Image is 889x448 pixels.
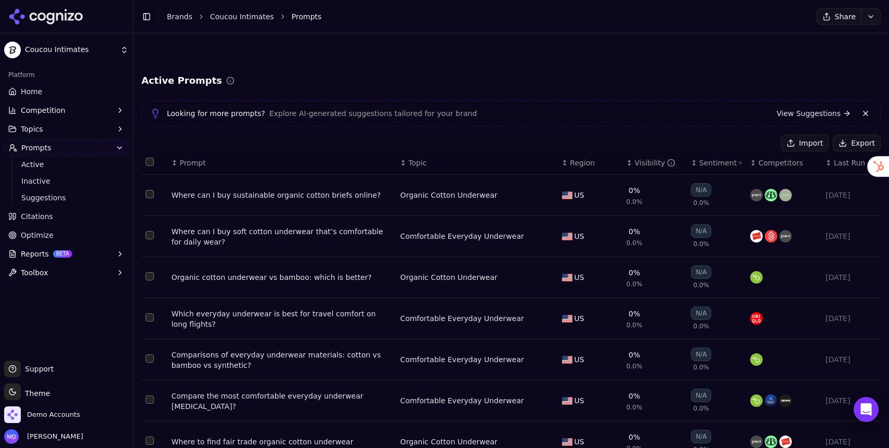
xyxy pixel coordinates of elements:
span: Region [570,158,595,168]
a: Comfortable Everyday Underwear [400,231,524,241]
span: 0.0% [626,280,643,288]
div: [DATE] [826,354,877,365]
div: Sentiment [699,158,742,168]
div: Organic Cotton Underwear [400,190,498,200]
th: Topic [396,151,558,175]
h2: Active Prompts [141,73,222,88]
a: Comparisons of everyday underwear materials: cotton vs bamboo vs synthetic? [172,350,392,370]
div: 0% [629,350,640,360]
a: Citations [4,208,128,225]
th: Competitors [746,151,821,175]
img: Coucou Intimates [4,42,21,58]
img: bamboo [750,353,763,366]
div: ↕Prompt [172,158,392,168]
img: organic basics [765,189,777,201]
div: 0% [629,267,640,278]
span: Optimize [21,230,54,240]
div: N/A [691,306,711,320]
div: 0% [629,432,640,442]
span: Competitors [759,158,803,168]
button: Select row 1 [146,190,154,198]
div: [DATE] [826,272,877,283]
span: US [574,313,584,324]
button: Select row 2 [146,231,154,239]
button: Competition [4,102,128,119]
a: Inactive [17,174,116,188]
span: 0.0% [693,322,709,330]
button: Select row 6 [146,395,154,404]
span: Toolbox [21,267,48,278]
a: Comfortable Everyday Underwear [400,313,524,324]
span: Support [21,364,54,374]
div: Platform [4,67,128,83]
a: Optimize [4,227,128,244]
button: Export [833,135,881,151]
a: Which everyday underwear is best for travel comfort on long flights? [172,309,392,329]
div: Organic Cotton Underwear [400,437,498,447]
span: Explore AI-generated suggestions tailored for your brand [269,108,477,119]
a: Home [4,83,128,100]
a: Comfortable Everyday Underwear [400,395,524,406]
div: Organic Cotton Underwear [400,272,498,283]
span: 0.0% [693,363,709,372]
button: Share [817,8,861,25]
span: Citations [21,211,53,222]
a: View Suggestions [777,108,851,119]
span: 0.0% [693,404,709,413]
img: US flag [562,397,572,405]
span: Topic [409,158,427,168]
img: Demo Accounts [4,406,21,423]
span: US [574,395,584,406]
div: ↕Visibility [626,158,683,168]
span: 0.0% [626,321,643,329]
span: [PERSON_NAME] [23,432,83,441]
th: sentiment [687,151,746,175]
a: Comfortable Everyday Underwear [400,354,524,365]
button: Open organization switcher [4,406,80,423]
img: modal [765,394,777,407]
span: 0.0% [626,403,643,412]
span: Looking for more prompts? [167,108,265,119]
div: [DATE] [826,395,877,406]
a: Active [17,157,116,172]
span: Inactive [21,176,112,186]
span: BETA [53,250,72,258]
a: Suggestions [17,190,116,205]
div: [DATE] [826,313,877,324]
div: Where can I buy sustainable organic cotton briefs online? [172,190,392,200]
span: 0.0% [626,362,643,370]
button: Select row 7 [146,437,154,445]
span: Suggestions [21,193,112,203]
th: Region [558,151,622,175]
span: 0.0% [693,199,709,207]
img: pact [750,189,763,201]
img: uniqlo [750,312,763,325]
span: Prompts [292,11,322,22]
img: US flag [562,315,572,323]
div: N/A [691,224,711,238]
span: US [574,354,584,365]
div: [DATE] [826,437,877,447]
img: US flag [562,191,572,199]
div: Visibility [635,158,676,168]
button: Toolbox [4,264,128,281]
button: Open user button [4,429,83,444]
span: Home [21,86,42,97]
span: Last Run [834,158,865,168]
span: US [574,190,584,200]
a: Where to find fair trade organic cotton underwear [172,437,392,447]
div: 0% [629,226,640,237]
div: 0% [629,391,640,401]
span: 0.0% [626,198,643,206]
a: Coucou Intimates [210,11,274,22]
img: US flag [562,356,572,364]
a: Where can I buy soft cotton underwear that’s comfortable for daily wear? [172,226,392,247]
a: Brands [167,12,192,21]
